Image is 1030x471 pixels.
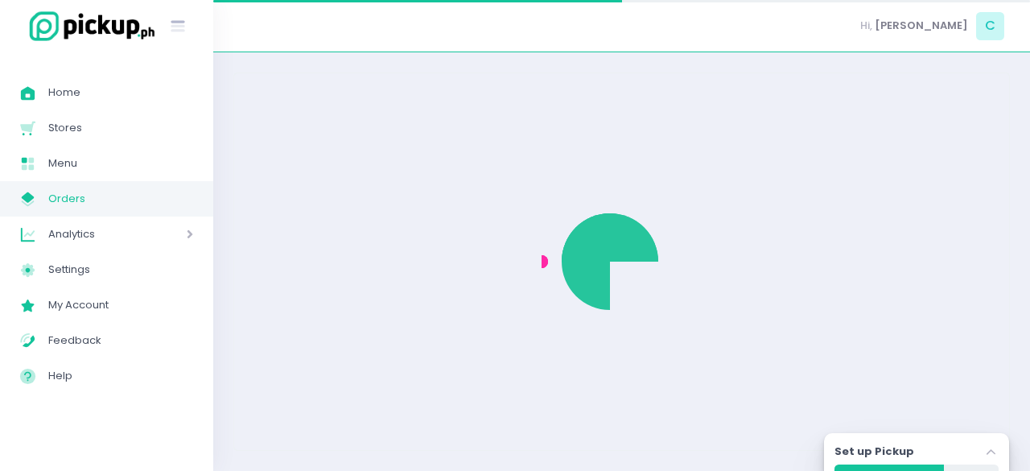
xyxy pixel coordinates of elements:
label: Set up Pickup [834,444,914,460]
span: Feedback [48,330,193,351]
span: C [976,12,1004,40]
span: Analytics [48,224,141,245]
span: Stores [48,118,193,138]
span: Menu [48,153,193,174]
span: Settings [48,259,193,280]
span: My Account [48,295,193,316]
span: Help [48,366,193,386]
span: Hi, [860,18,872,34]
span: [PERSON_NAME] [875,18,968,34]
span: Orders [48,188,193,209]
span: Home [48,82,193,103]
img: logo [20,9,157,43]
